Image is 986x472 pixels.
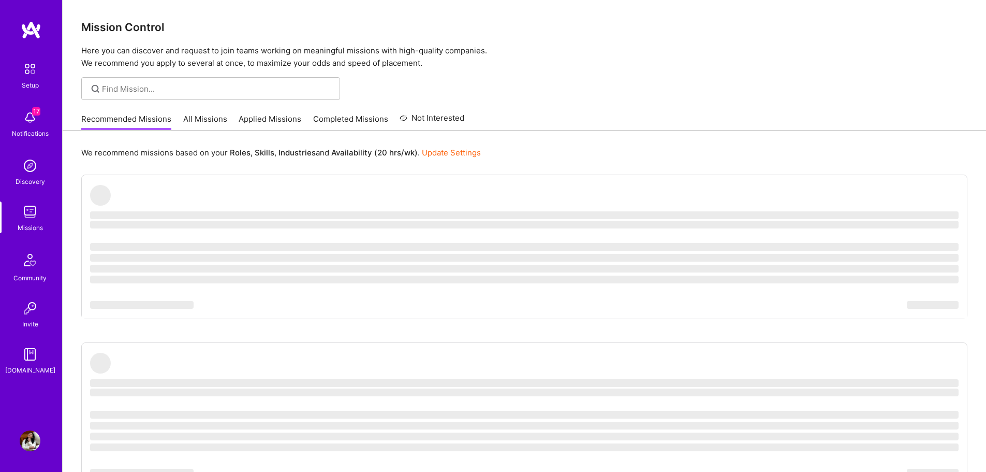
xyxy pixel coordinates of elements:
[183,113,227,131] a: All Missions
[81,147,481,158] p: We recommend missions based on your , , and .
[331,148,418,158] b: Availability (20 hrs/wk)
[81,113,171,131] a: Recommended Missions
[19,58,41,80] img: setup
[5,365,55,376] div: [DOMAIN_NAME]
[400,112,464,131] a: Not Interested
[422,148,481,158] a: Update Settings
[81,21,967,34] h3: Mission Control
[12,128,49,139] div: Notifications
[102,83,332,94] input: Find Mission...
[278,148,316,158] b: Industries
[20,344,40,365] img: guide book
[22,80,39,91] div: Setup
[20,202,40,222] img: teamwork
[313,113,388,131] a: Completed Missions
[13,273,47,283] div: Community
[22,319,38,330] div: Invite
[20,155,40,176] img: discovery
[81,45,967,69] p: Here you can discover and request to join teams working on meaningful missions with high-quality ...
[16,176,45,187] div: Discovery
[32,107,40,116] span: 17
[255,148,274,158] b: Skills
[90,83,101,95] i: icon SearchGrey
[21,21,41,39] img: logo
[17,431,43,451] a: User Avatar
[20,107,40,128] img: bell
[18,248,42,273] img: Community
[20,431,40,451] img: User Avatar
[20,298,40,319] img: Invite
[239,113,301,131] a: Applied Missions
[230,148,251,158] b: Roles
[18,222,43,233] div: Missions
